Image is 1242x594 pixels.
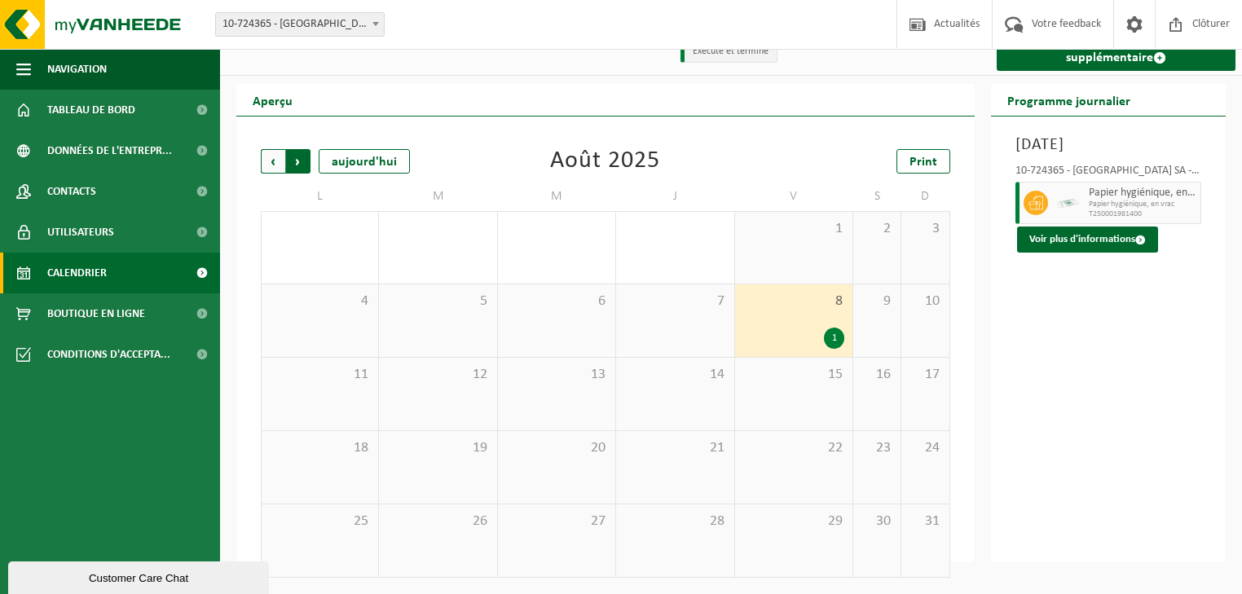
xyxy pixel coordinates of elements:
[47,49,107,90] span: Navigation
[319,149,410,174] div: aujourd'hui
[853,182,901,211] td: S
[47,293,145,334] span: Boutique en ligne
[861,220,892,238] span: 2
[261,182,379,211] td: L
[261,149,285,174] span: Précédent
[991,84,1147,116] h2: Programme journalier
[387,366,488,384] span: 12
[506,366,607,384] span: 13
[387,513,488,530] span: 26
[47,212,114,253] span: Utilisateurs
[909,156,937,169] span: Print
[506,513,607,530] span: 27
[270,293,370,310] span: 4
[909,366,940,384] span: 17
[909,293,940,310] span: 10
[47,171,96,212] span: Contacts
[47,90,135,130] span: Tableau de bord
[909,439,940,457] span: 24
[498,182,616,211] td: M
[47,253,107,293] span: Calendrier
[215,12,385,37] span: 10-724365 - ETHIAS SA - LIÈGE
[624,439,725,457] span: 21
[286,149,310,174] span: Suivant
[379,182,497,211] td: M
[387,439,488,457] span: 19
[616,182,734,211] td: J
[680,41,777,63] li: Exécuté et terminé
[824,328,844,349] div: 1
[1015,133,1202,157] h3: [DATE]
[216,13,384,36] span: 10-724365 - ETHIAS SA - LIÈGE
[1089,209,1197,219] span: T250001981400
[896,149,950,174] a: Print
[735,182,853,211] td: V
[743,220,844,238] span: 1
[861,293,892,310] span: 9
[743,293,844,310] span: 8
[506,439,607,457] span: 20
[861,439,892,457] span: 23
[47,130,172,171] span: Données de l'entrepr...
[861,513,892,530] span: 30
[861,366,892,384] span: 16
[506,293,607,310] span: 6
[997,32,1236,71] a: Demande d'une tâche supplémentaire
[8,558,272,594] iframe: chat widget
[743,439,844,457] span: 22
[1015,165,1202,182] div: 10-724365 - [GEOGRAPHIC_DATA] SA - [GEOGRAPHIC_DATA]
[624,513,725,530] span: 28
[236,84,309,116] h2: Aperçu
[624,366,725,384] span: 14
[270,513,370,530] span: 25
[1017,227,1158,253] button: Voir plus d'informations
[909,513,940,530] span: 31
[387,293,488,310] span: 5
[743,513,844,530] span: 29
[270,366,370,384] span: 11
[1089,187,1197,200] span: Papier hygiénique, en vrac
[1056,191,1081,215] img: LP-SK-00500-LPE-16
[47,334,170,375] span: Conditions d'accepta...
[901,182,949,211] td: D
[270,439,370,457] span: 18
[624,293,725,310] span: 7
[909,220,940,238] span: 3
[1089,200,1197,209] span: Papier hygiénique, en vrac
[550,149,660,174] div: Août 2025
[743,366,844,384] span: 15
